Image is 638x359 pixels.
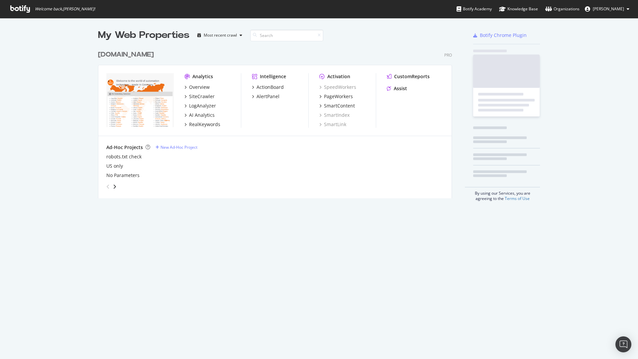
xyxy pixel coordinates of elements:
[189,121,220,128] div: RealKeywords
[473,32,527,39] a: Botify Chrome Plugin
[98,42,457,198] div: grid
[250,30,323,41] input: Search
[319,102,355,109] a: SmartContent
[98,50,157,60] a: [DOMAIN_NAME]
[324,93,353,100] div: PageWorkers
[252,84,284,90] a: ActionBoard
[204,33,237,37] div: Most recent crawl
[98,29,189,42] div: My Web Properties
[324,102,355,109] div: SmartContent
[195,30,245,41] button: Most recent crawl
[387,73,430,80] a: CustomReports
[184,84,210,90] a: Overview
[394,73,430,80] div: CustomReports
[593,6,624,12] span: André Freitag
[257,84,284,90] div: ActionBoard
[106,163,123,169] a: US only
[189,93,215,100] div: SiteCrawler
[106,73,174,127] img: www.IFM.com
[104,181,112,192] div: angle-left
[252,93,279,100] a: AlertPanel
[260,73,286,80] div: Intelligence
[444,52,452,58] div: Pro
[184,121,220,128] a: RealKeywords
[580,4,635,14] button: [PERSON_NAME]
[189,112,215,118] div: AI Analytics
[319,93,353,100] a: PageWorkers
[257,93,279,100] div: AlertPanel
[505,196,530,201] a: Terms of Use
[615,336,631,352] div: Open Intercom Messenger
[106,144,143,151] div: Ad-Hoc Projects
[106,153,142,160] a: robots.txt check
[465,187,540,201] div: By using our Services, you are agreeing to the
[319,112,350,118] a: SmartIndex
[480,32,527,39] div: Botify Chrome Plugin
[189,102,216,109] div: LogAnalyzer
[192,73,213,80] div: Analytics
[184,112,215,118] a: AI Analytics
[545,6,580,12] div: Organizations
[387,85,407,92] a: Assist
[394,85,407,92] div: Assist
[319,84,356,90] a: SpeedWorkers
[189,84,210,90] div: Overview
[184,102,216,109] a: LogAnalyzer
[106,172,140,179] a: No Parameters
[156,144,197,150] a: New Ad-Hoc Project
[160,144,197,150] div: New Ad-Hoc Project
[319,121,346,128] a: SmartLink
[184,93,215,100] a: SiteCrawler
[98,50,154,60] div: [DOMAIN_NAME]
[35,6,95,12] span: Welcome back, [PERSON_NAME] !
[112,183,117,190] div: angle-right
[327,73,350,80] div: Activation
[499,6,538,12] div: Knowledge Base
[457,6,492,12] div: Botify Academy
